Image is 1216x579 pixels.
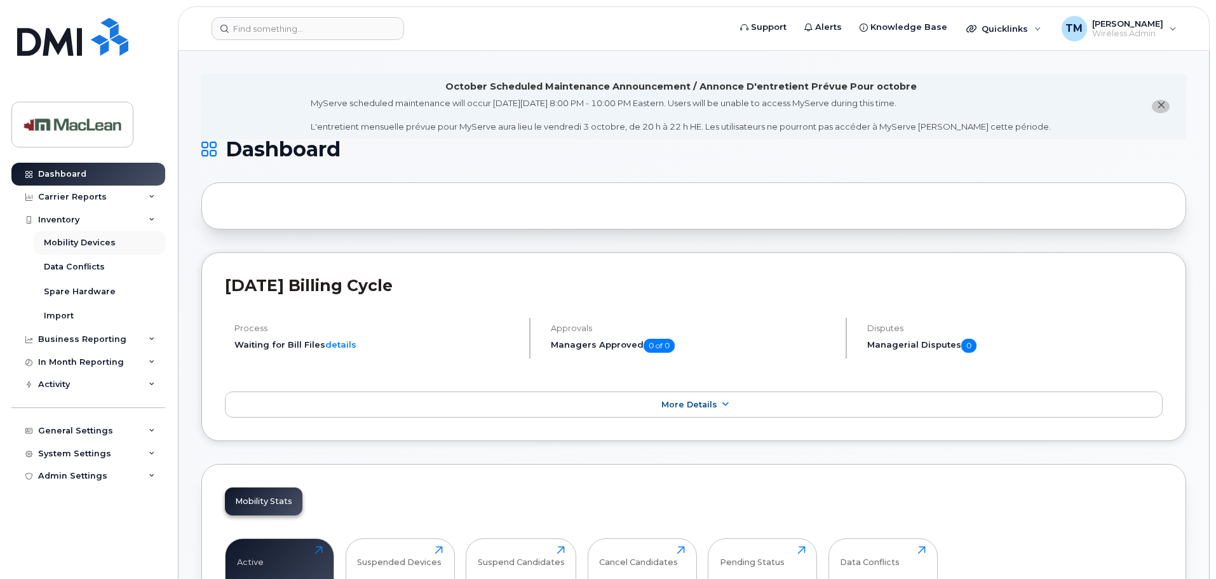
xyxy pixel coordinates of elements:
[867,324,1163,333] h4: Disputes
[720,546,785,567] div: Pending Status
[840,546,900,567] div: Data Conflicts
[445,80,917,93] div: October Scheduled Maintenance Announcement / Annonce D'entretient Prévue Pour octobre
[234,339,518,351] li: Waiting for Bill Files
[226,140,341,159] span: Dashboard
[237,546,264,567] div: Active
[961,339,976,353] span: 0
[225,276,1163,295] h2: [DATE] Billing Cycle
[551,324,835,333] h4: Approvals
[867,339,1163,353] h5: Managerial Disputes
[661,400,717,409] span: More Details
[551,339,835,353] h5: Managers Approved
[311,97,1051,133] div: MyServe scheduled maintenance will occur [DATE][DATE] 8:00 PM - 10:00 PM Eastern. Users will be u...
[644,339,675,353] span: 0 of 0
[357,546,442,567] div: Suspended Devices
[599,546,678,567] div: Cancel Candidates
[478,546,565,567] div: Suspend Candidates
[1152,100,1170,113] button: close notification
[234,324,518,333] h4: Process
[325,339,356,350] a: details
